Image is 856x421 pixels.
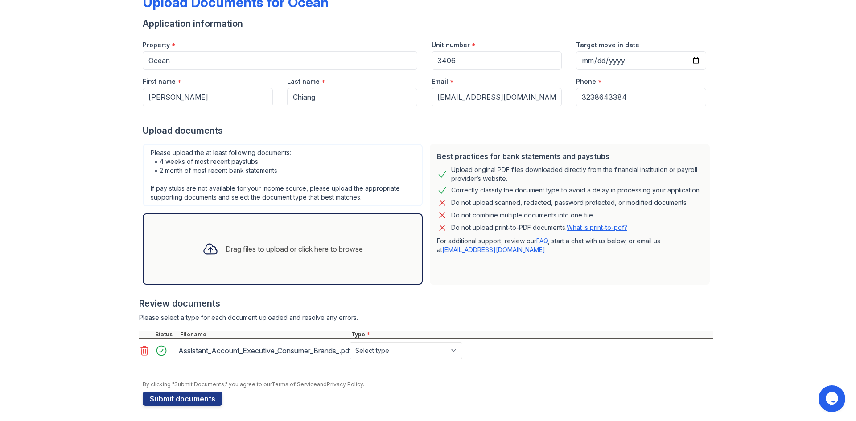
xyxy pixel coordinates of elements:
label: First name [143,77,176,86]
p: Do not upload print-to-PDF documents. [451,223,627,232]
label: Unit number [432,41,470,49]
a: What is print-to-pdf? [567,224,627,231]
a: [EMAIL_ADDRESS][DOMAIN_NAME] [442,246,545,253]
div: Upload original PDF files downloaded directly from the financial institution or payroll provider’... [451,165,703,183]
label: Last name [287,77,320,86]
div: Filename [178,331,350,338]
a: FAQ [536,237,548,245]
div: Please upload the at least following documents: • 4 weeks of most recent paystubs • 2 month of mo... [143,144,423,206]
div: Drag files to upload or click here to browse [226,244,363,254]
div: Assistant_Account_Executive_Consumer_Brands_.pdf [178,343,346,358]
div: Upload documents [143,124,713,137]
div: Review documents [139,297,713,310]
div: By clicking "Submit Documents," you agree to our and [143,381,713,388]
div: Best practices for bank statements and paystubs [437,151,703,162]
div: Status [153,331,178,338]
div: Type [350,331,713,338]
button: Submit documents [143,392,222,406]
div: Application information [143,17,713,30]
label: Target move in date [576,41,639,49]
label: Email [432,77,448,86]
p: For additional support, review our , start a chat with us below, or email us at [437,237,703,254]
a: Privacy Policy. [327,381,364,388]
a: Terms of Service [272,381,317,388]
label: Phone [576,77,596,86]
div: Correctly classify the document type to avoid a delay in processing your application. [451,185,701,196]
div: Please select a type for each document uploaded and resolve any errors. [139,313,713,322]
div: Do not combine multiple documents into one file. [451,210,594,221]
div: Do not upload scanned, redacted, password protected, or modified documents. [451,197,688,208]
iframe: chat widget [819,385,847,412]
label: Property [143,41,170,49]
